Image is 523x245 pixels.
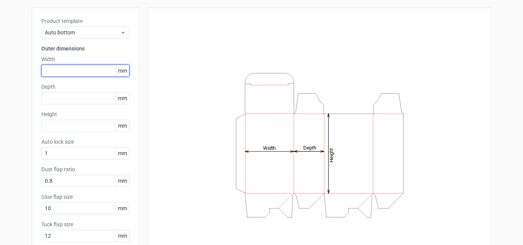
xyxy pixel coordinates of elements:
tspan: Width [263,145,276,151]
tspan: Depth [303,145,316,151]
label: Dust flap ratio [41,165,129,173]
span: mm [116,92,129,104]
label: Depth [41,83,129,91]
h3: Outer dimensions [41,45,129,52]
span: mm [116,120,129,131]
span: mm [116,65,129,76]
label: Auto lock size [41,138,129,146]
span: Auto bottom [45,29,120,36]
label: Height [41,110,129,118]
tspan: Height [329,148,334,162]
label: Product template [41,17,129,25]
label: Width [41,55,129,63]
label: Tuck flap size [41,221,129,228]
span: mm [116,230,129,242]
span: mm [116,203,129,214]
span: mm [116,175,129,187]
label: Glue flap size [41,193,129,201]
span: mm [116,148,129,159]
